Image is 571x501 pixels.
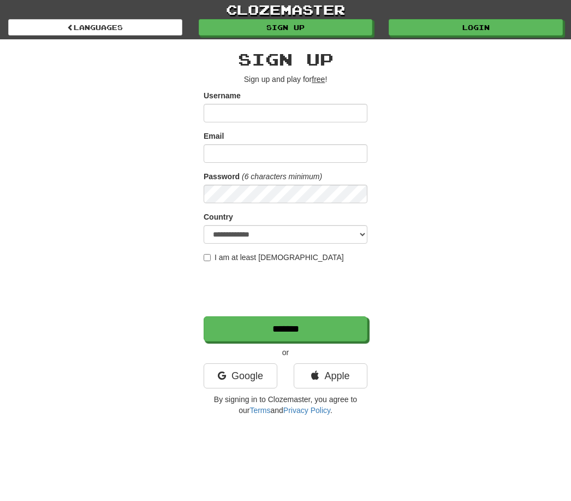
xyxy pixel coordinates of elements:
[204,211,233,222] label: Country
[249,406,270,415] a: Terms
[294,363,367,388] a: Apple
[283,406,330,415] a: Privacy Policy
[389,19,563,36] a: Login
[204,347,367,358] p: or
[242,172,322,181] em: (6 characters minimum)
[204,90,241,101] label: Username
[204,268,370,311] iframe: reCAPTCHA
[204,254,211,261] input: I am at least [DEMOGRAPHIC_DATA]
[204,131,224,142] label: Email
[312,75,325,84] u: free
[204,171,240,182] label: Password
[204,74,367,85] p: Sign up and play for !
[204,394,367,416] p: By signing in to Clozemaster, you agree to our and .
[204,252,344,263] label: I am at least [DEMOGRAPHIC_DATA]
[204,363,277,388] a: Google
[199,19,373,36] a: Sign up
[204,50,367,68] h2: Sign up
[8,19,182,36] a: Languages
